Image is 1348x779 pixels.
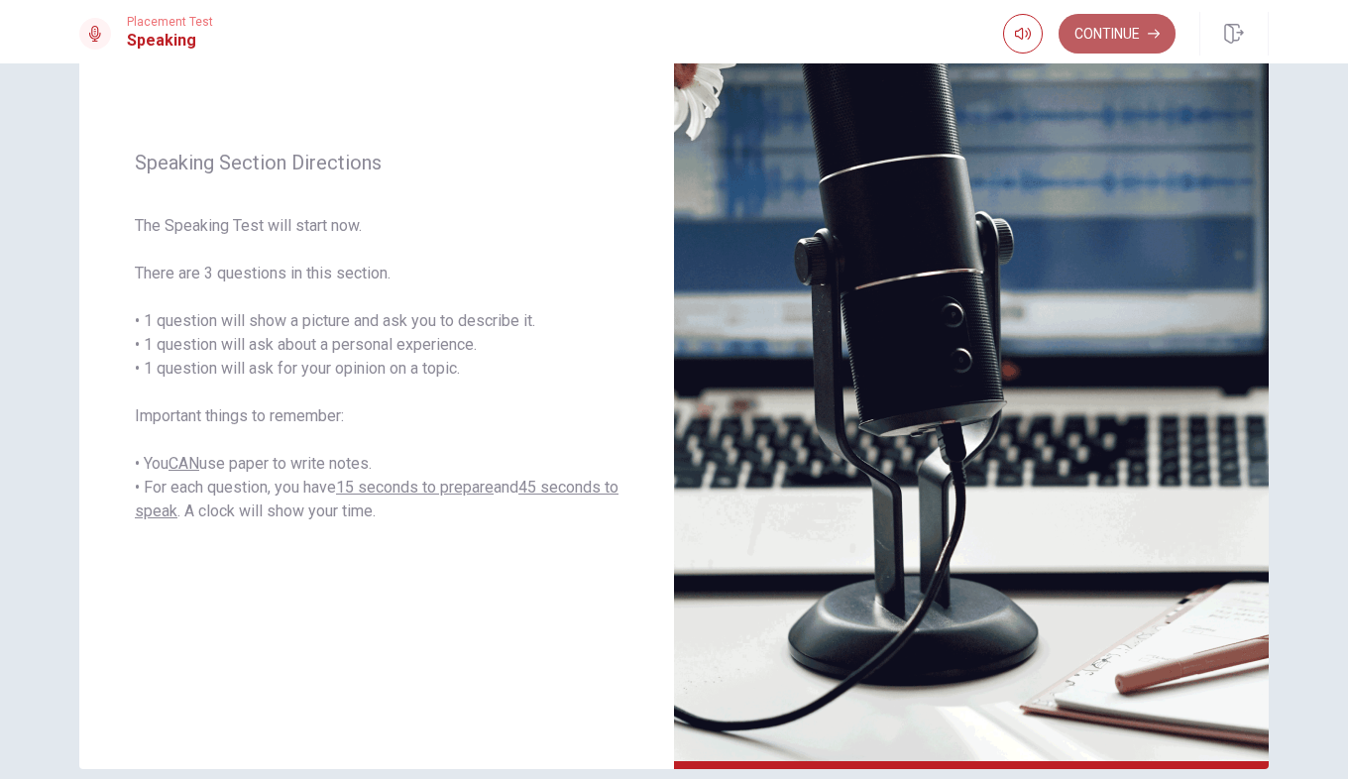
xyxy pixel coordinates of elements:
span: Placement Test [127,15,213,29]
u: 15 seconds to prepare [336,478,494,497]
span: Speaking Section Directions [135,151,618,174]
h1: Speaking [127,29,213,53]
span: The Speaking Test will start now. There are 3 questions in this section. • 1 question will show a... [135,214,618,523]
u: CAN [168,454,199,473]
button: Continue [1059,14,1176,54]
